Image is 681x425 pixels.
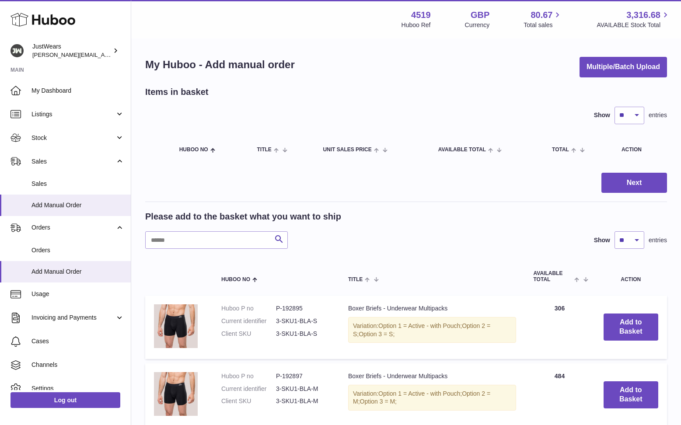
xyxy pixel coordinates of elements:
[360,398,397,405] span: Option 3 = M;
[221,317,276,325] dt: Current identifier
[221,397,276,405] dt: Client SKU
[594,236,610,244] label: Show
[594,111,610,119] label: Show
[626,9,660,21] span: 3,316.68
[276,304,331,313] dd: P-192895
[353,322,490,338] span: Option 2 = S;
[31,180,124,188] span: Sales
[353,390,490,405] span: Option 2 = M;
[145,211,341,223] h2: Please add to the basket what you want to ship
[348,277,363,282] span: Title
[348,317,516,343] div: Variation:
[524,9,562,29] a: 80.67 Total sales
[438,147,486,153] span: AVAILABLE Total
[257,147,272,153] span: Title
[465,21,490,29] div: Currency
[145,58,295,72] h1: My Huboo - Add manual order
[31,290,124,298] span: Usage
[276,330,331,338] dd: 3-SKU1-BLA-S
[276,372,331,380] dd: P-192897
[32,51,175,58] span: [PERSON_NAME][EMAIL_ADDRESS][DOMAIN_NAME]
[524,21,562,29] span: Total sales
[597,21,671,29] span: AVAILABLE Stock Total
[359,331,395,338] span: Option 3 = S;
[604,381,659,408] button: Add to Basket
[31,384,124,393] span: Settings
[31,87,124,95] span: My Dashboard
[339,296,525,359] td: Boxer Briefs - Underwear Multipacks
[221,304,276,313] dt: Huboo P no
[276,397,331,405] dd: 3-SKU1-BLA-M
[31,223,115,232] span: Orders
[411,9,431,21] strong: 4519
[601,173,667,193] button: Next
[31,201,124,209] span: Add Manual Order
[31,157,115,166] span: Sales
[221,330,276,338] dt: Client SKU
[622,147,658,153] div: Action
[31,361,124,369] span: Channels
[378,322,462,329] span: Option 1 = Active - with Pouch;
[31,246,124,254] span: Orders
[552,147,569,153] span: Total
[534,271,573,282] span: AVAILABLE Total
[145,86,209,98] h2: Items in basket
[604,314,659,341] button: Add to Basket
[402,21,431,29] div: Huboo Ref
[323,147,371,153] span: Unit Sales Price
[31,110,115,118] span: Listings
[471,9,489,21] strong: GBP
[649,111,667,119] span: entries
[179,147,208,153] span: Huboo no
[348,385,516,411] div: Variation:
[276,317,331,325] dd: 3-SKU1-BLA-S
[154,304,198,348] img: Boxer Briefs - Underwear Multipacks
[221,372,276,380] dt: Huboo P no
[531,9,552,21] span: 80.67
[10,44,24,57] img: josh@just-wears.com
[597,9,671,29] a: 3,316.68 AVAILABLE Stock Total
[580,57,667,77] button: Multiple/Batch Upload
[276,385,331,393] dd: 3-SKU1-BLA-M
[154,372,198,416] img: Boxer Briefs - Underwear Multipacks
[649,236,667,244] span: entries
[221,277,250,282] span: Huboo no
[31,268,124,276] span: Add Manual Order
[221,385,276,393] dt: Current identifier
[31,337,124,345] span: Cases
[31,134,115,142] span: Stock
[525,296,595,359] td: 306
[31,314,115,322] span: Invoicing and Payments
[378,390,462,397] span: Option 1 = Active - with Pouch;
[10,392,120,408] a: Log out
[595,262,667,291] th: Action
[32,42,111,59] div: JustWears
